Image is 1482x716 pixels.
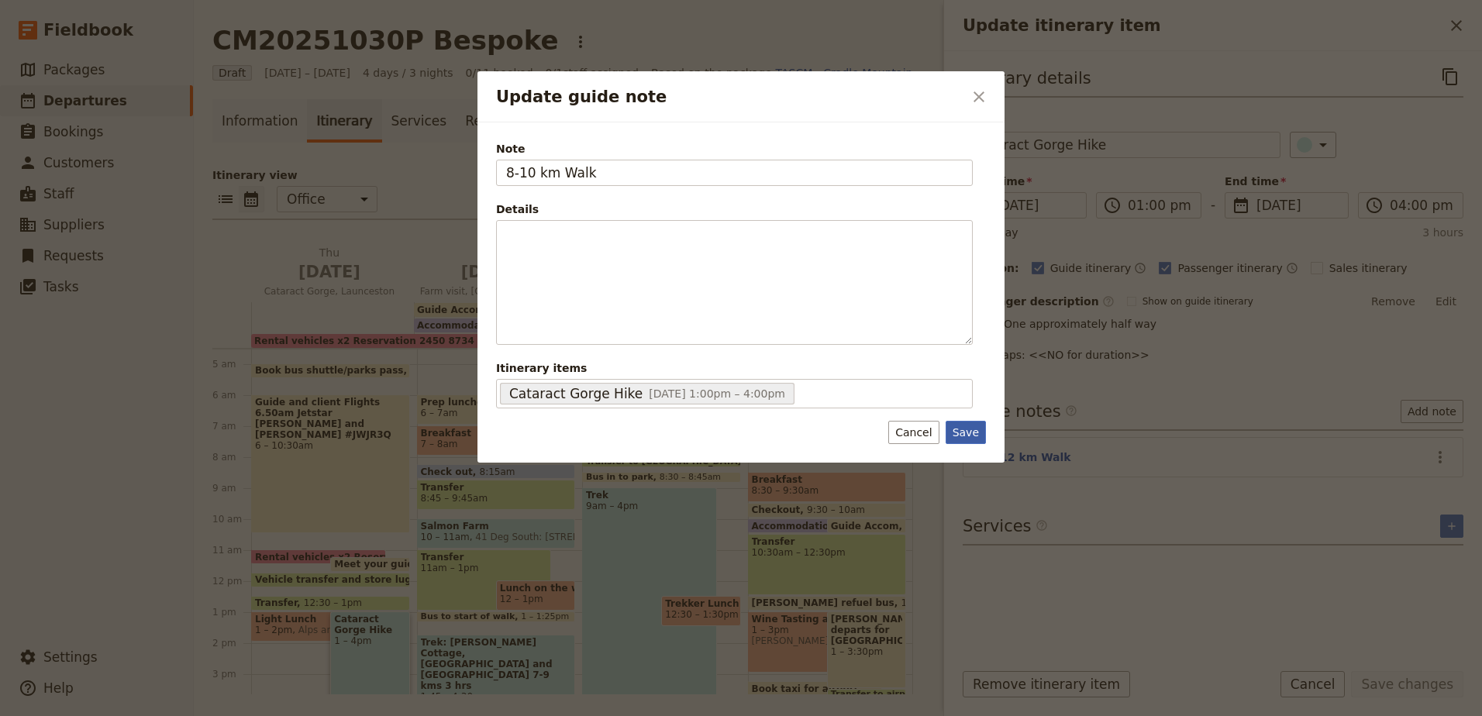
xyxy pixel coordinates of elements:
span: [DATE] 1:00pm – 4:00pm [649,387,785,400]
button: Cancel [888,421,939,444]
span: Note [496,141,973,157]
div: Details [496,201,973,217]
span: Itinerary items [496,360,973,376]
span: Cataract Gorge Hike [509,384,643,403]
h2: Update guide note [496,85,963,108]
input: Note [496,160,973,186]
button: Close dialog [966,84,992,110]
button: Save [946,421,986,444]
